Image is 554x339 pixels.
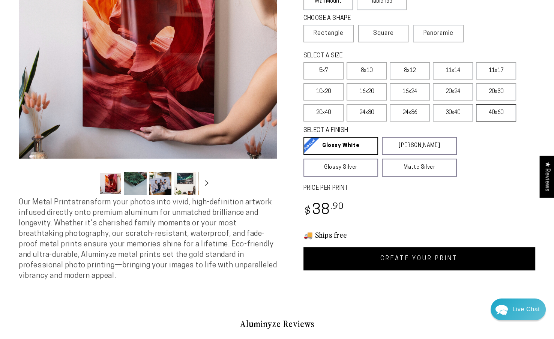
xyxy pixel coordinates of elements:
[433,104,473,121] label: 30x40
[433,62,473,79] label: 11x14
[174,172,196,195] button: Load image 4 in gallery view
[373,29,394,38] span: Square
[303,159,378,177] a: Glossy Silver
[99,172,122,195] button: Load image 1 in gallery view
[347,62,387,79] label: 8x10
[303,126,440,135] legend: SELECT A FINISH
[303,62,344,79] label: 5x7
[433,83,473,100] label: 20x24
[382,137,457,155] a: [PERSON_NAME]
[476,62,516,79] label: 11x17
[303,104,344,121] label: 20x40
[81,175,97,192] button: Slide left
[303,14,401,23] legend: CHOOSE A SHAPE
[390,83,430,100] label: 16x24
[390,104,430,121] label: 24x36
[314,29,344,38] span: Rectangle
[303,83,344,100] label: 10x20
[303,203,344,218] bdi: 38
[149,172,171,195] button: Load image 3 in gallery view
[347,83,387,100] label: 16x20
[347,104,387,121] label: 24x30
[58,317,496,330] h2: Aluminyze Reviews
[303,137,378,155] a: Glossy White
[382,159,457,177] a: Matte Silver
[198,175,215,192] button: Slide right
[303,184,536,193] label: PRICE PER PRINT
[303,247,536,270] a: CREATE YOUR PRINT
[512,298,540,320] div: Contact Us Directly
[19,199,277,280] span: Our Metal Prints transform your photos into vivid, high-definition artwork infused directly onto ...
[540,156,554,197] div: Click to open Judge.me floating reviews tab
[124,172,147,195] button: Load image 2 in gallery view
[303,230,536,240] h3: 🚚 Ships free
[491,298,546,320] div: Chat widget toggle
[330,202,344,211] sup: .90
[476,83,516,100] label: 20x30
[423,30,453,36] span: Panoramic
[305,207,311,217] span: $
[476,104,516,121] label: 40x60
[390,62,430,79] label: 8x12
[303,52,440,60] legend: SELECT A SIZE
